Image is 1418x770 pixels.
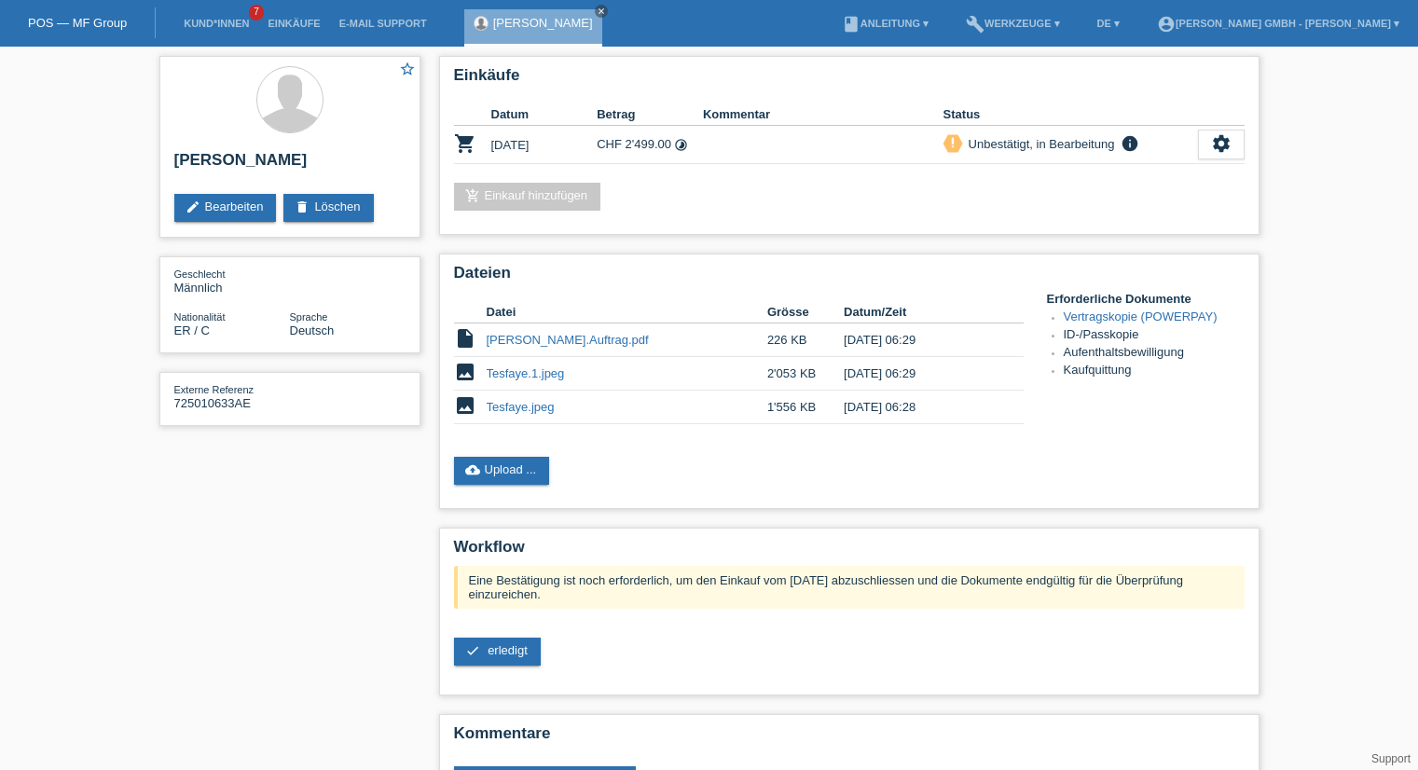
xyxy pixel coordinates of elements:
[1211,133,1232,154] i: settings
[487,301,767,323] th: Datei
[174,323,210,337] span: Eritrea / C / 30.06.2009
[258,18,329,29] a: Einkäufe
[174,268,226,280] span: Geschlecht
[1064,363,1245,380] li: Kaufquittung
[1064,345,1245,363] li: Aufenthaltsbewilligung
[174,267,290,295] div: Männlich
[491,126,598,164] td: [DATE]
[1047,292,1245,306] h4: Erforderliche Dokumente
[174,382,290,410] div: 725010633AE
[597,103,703,126] th: Betrag
[487,333,649,347] a: [PERSON_NAME].Auftrag.pdf
[174,18,258,29] a: Kund*innen
[493,16,593,30] a: [PERSON_NAME]
[767,391,844,424] td: 1'556 KB
[674,138,688,152] i: Fixe Raten (12 Raten)
[174,384,255,395] span: Externe Referenz
[1119,134,1141,153] i: info
[946,136,959,149] i: priority_high
[399,61,416,80] a: star_border
[844,391,997,424] td: [DATE] 06:28
[290,323,335,337] span: Deutsch
[28,16,127,30] a: POS — MF Group
[454,264,1245,292] h2: Dateien
[966,15,984,34] i: build
[174,151,406,179] h2: [PERSON_NAME]
[943,103,1198,126] th: Status
[597,126,703,164] td: CHF 2'499.00
[1371,752,1411,765] a: Support
[186,199,200,214] i: edit
[454,66,1245,94] h2: Einkäufe
[844,301,997,323] th: Datum/Zeit
[1064,327,1245,345] li: ID-/Passkopie
[290,311,328,323] span: Sprache
[454,394,476,417] i: image
[487,400,555,414] a: Tesfaye.jpeg
[963,134,1115,154] div: Unbestätigt, in Bearbeitung
[399,61,416,77] i: star_border
[491,103,598,126] th: Datum
[957,18,1069,29] a: buildWerkzeuge ▾
[283,194,373,222] a: deleteLöschen
[767,323,844,357] td: 226 KB
[1064,309,1218,323] a: Vertragskopie (POWERPAY)
[488,643,528,657] span: erledigt
[454,457,550,485] a: cloud_uploadUpload ...
[465,462,480,477] i: cloud_upload
[595,5,608,18] a: close
[597,7,606,16] i: close
[844,323,997,357] td: [DATE] 06:29
[454,361,476,383] i: image
[487,366,565,380] a: Tesfaye.1.jpeg
[454,566,1245,609] div: Eine Bestätigung ist noch erforderlich, um den Einkauf vom [DATE] abzuschliessen und die Dokument...
[454,327,476,350] i: insert_drive_file
[330,18,436,29] a: E-Mail Support
[844,357,997,391] td: [DATE] 06:29
[454,638,541,666] a: check erledigt
[454,724,1245,752] h2: Kommentare
[703,103,943,126] th: Kommentar
[767,357,844,391] td: 2'053 KB
[454,183,601,211] a: add_shopping_cartEinkauf hinzufügen
[767,301,844,323] th: Grösse
[842,15,860,34] i: book
[454,132,476,155] i: POSP00028010
[174,311,226,323] span: Nationalität
[249,5,264,21] span: 7
[454,538,1245,566] h2: Workflow
[465,188,480,203] i: add_shopping_cart
[1157,15,1176,34] i: account_circle
[1148,18,1409,29] a: account_circle[PERSON_NAME] GmbH - [PERSON_NAME] ▾
[465,643,480,658] i: check
[1088,18,1129,29] a: DE ▾
[833,18,938,29] a: bookAnleitung ▾
[174,194,277,222] a: editBearbeiten
[295,199,310,214] i: delete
